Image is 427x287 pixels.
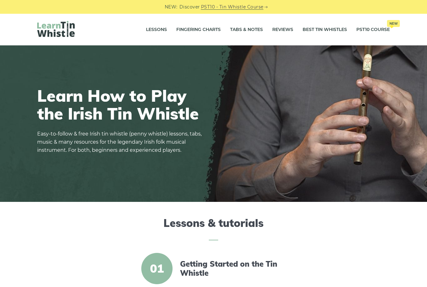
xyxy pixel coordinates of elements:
[37,21,75,37] img: LearnTinWhistle.com
[37,130,206,154] p: Easy-to-follow & free Irish tin whistle (penny whistle) lessons, tabs, music & many resources for...
[37,87,206,122] h1: Learn How to Play the Irish Tin Whistle
[303,22,347,38] a: Best Tin Whistles
[141,253,173,284] span: 01
[146,22,167,38] a: Lessons
[387,20,400,27] span: New
[180,259,288,278] a: Getting Started on the Tin Whistle
[37,217,390,240] h2: Lessons & tutorials
[230,22,263,38] a: Tabs & Notes
[176,22,221,38] a: Fingering Charts
[272,22,293,38] a: Reviews
[356,22,390,38] a: PST10 CourseNew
